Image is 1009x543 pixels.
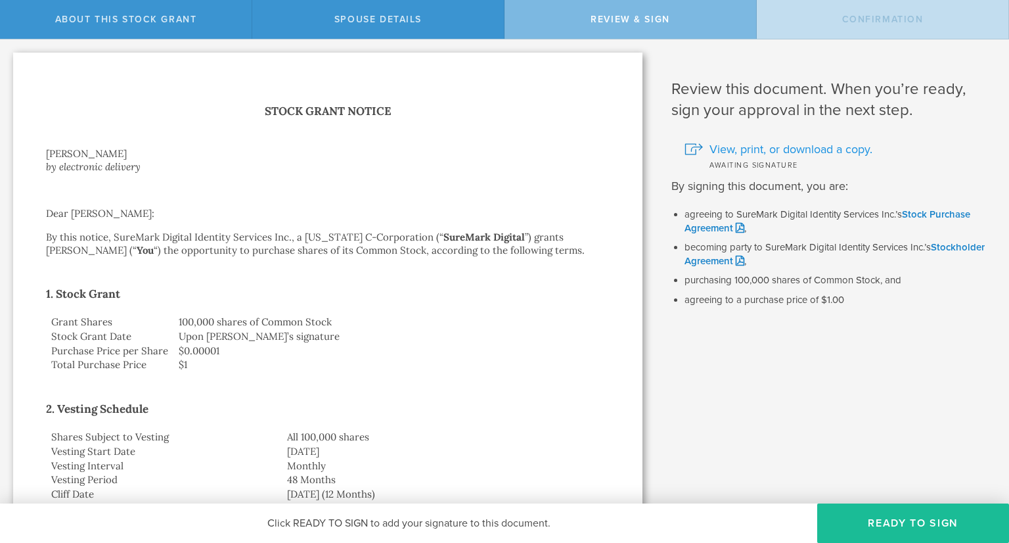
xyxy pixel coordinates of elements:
[267,517,550,530] span: Click READY TO SIGN to add your signature to this document.
[46,231,610,257] p: By this notice, SureMark Digital Identity Services Inc., a [US_STATE] C-Corporation (“ ”) grants ...
[671,79,989,121] h1: Review this document. When you’re ready, sign your approval in the next step.
[46,329,173,344] td: Stock Grant Date
[173,329,610,344] td: Upon [PERSON_NAME]’s signature
[443,231,525,243] strong: SureMark Digital
[282,459,610,473] td: Monthly
[684,208,970,234] a: Stock Purchase Agreement
[684,241,985,267] a: Stockholder Agreement
[46,487,282,502] td: Cliff Date
[684,208,989,235] li: agreeing to SureMark Digital Identity Services Inc.’s ,
[282,487,610,502] td: [DATE] (12 Months)
[591,14,670,25] span: Review & Sign
[46,430,282,444] td: Shares Subject to Vesting
[46,398,610,419] h2: 2. Vesting Schedule
[46,344,173,358] td: Purchase Price per Share
[46,358,173,372] td: Total Purchase Price
[137,244,154,256] strong: You
[46,444,282,459] td: Vesting Start Date
[842,14,924,25] span: Confirmation
[173,315,610,329] td: 100,000 shares of Common Stock
[46,315,173,329] td: Grant Shares
[334,14,422,25] span: Spouse Details
[173,358,610,372] td: $1
[684,241,989,268] li: becoming party to SureMark Digital Identity Services Inc.’s ,
[817,504,1009,543] button: Ready to Sign
[46,160,141,173] i: by electronic delivery
[55,14,197,25] span: About this stock grant
[943,440,1009,504] iframe: Chat Widget
[684,274,989,287] li: purchasing 100,000 shares of Common Stock, and
[282,473,610,487] td: 48 Months
[684,158,989,171] div: Awaiting signature
[282,502,610,516] td: 25,000
[46,283,610,304] h2: 1. Stock Grant
[46,147,610,160] div: [PERSON_NAME]
[684,294,989,307] li: agreeing to a purchase price of $1.00
[46,459,282,473] td: Vesting Interval
[46,102,610,121] h1: Stock Grant Notice
[46,502,282,516] td: Shares Vested on Cliff Date
[709,141,872,158] span: View, print, or download a copy.
[46,207,610,220] p: Dear [PERSON_NAME]:
[282,444,610,459] td: [DATE]
[46,473,282,487] td: Vesting Period
[671,177,989,195] p: By signing this document, you are:
[282,430,610,444] td: All 100,000 shares
[173,344,610,358] td: $0.00001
